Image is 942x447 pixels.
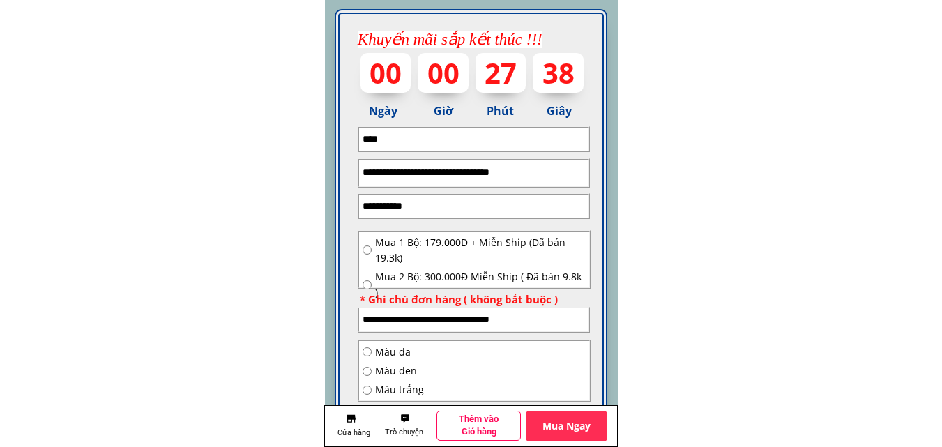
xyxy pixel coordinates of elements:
[375,363,424,379] span: Màu đen
[375,344,424,360] span: Màu da
[547,103,572,121] h3: Giây
[375,382,424,397] span: Màu trắng
[434,103,457,121] h3: Giờ
[369,103,402,121] h3: Ngày
[360,291,582,308] div: * Ghi chú đơn hàng ( không bắt buộc )
[335,427,373,439] h1: Cửa hàng
[487,103,516,121] h3: Phút
[358,31,542,48] span: Khuyến mãi sắp kết thúc !!!
[375,235,586,266] span: Mua 1 Bộ: 179.000Đ + Miễn Ship (Đã bán 19.3k)
[375,269,586,301] span: Mua 2 Bộ: 300.000Đ Miễn Ship ( Đã bán 9.8k )
[446,413,512,438] h1: Thêm vào Giỏ hàng
[381,426,427,439] h1: Trò chuyện
[526,411,607,441] p: Mua Ngay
